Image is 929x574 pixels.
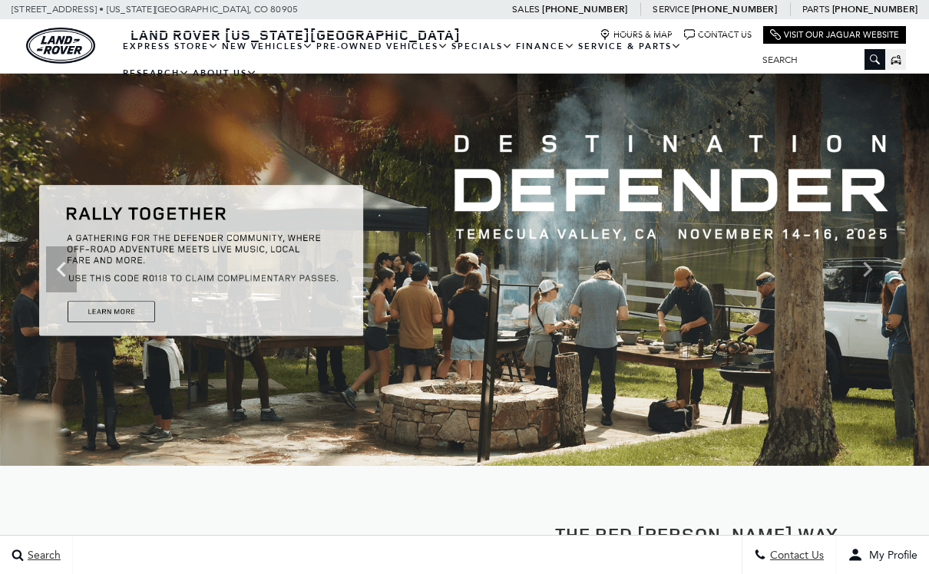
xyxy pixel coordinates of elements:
[131,25,461,44] span: Land Rover [US_STATE][GEOGRAPHIC_DATA]
[770,29,899,41] a: Visit Our Jaguar Website
[121,33,220,60] a: EXPRESS STORE
[26,28,95,64] img: Land Rover
[514,33,577,60] a: Finance
[600,29,673,41] a: Hours & Map
[692,3,777,15] a: [PHONE_NUMBER]
[191,60,259,87] a: About Us
[26,28,95,64] a: land-rover
[836,536,929,574] button: user-profile-menu
[121,25,470,44] a: Land Rover [US_STATE][GEOGRAPHIC_DATA]
[653,4,689,15] span: Service
[450,33,514,60] a: Specials
[121,60,191,87] a: Research
[220,33,315,60] a: New Vehicles
[121,33,751,87] nav: Main Navigation
[315,33,450,60] a: Pre-Owned Vehicles
[684,29,752,41] a: Contact Us
[24,549,61,562] span: Search
[766,549,824,562] span: Contact Us
[542,3,627,15] a: [PHONE_NUMBER]
[751,51,885,69] input: Search
[802,4,830,15] span: Parts
[577,33,683,60] a: Service & Parts
[512,4,540,15] span: Sales
[12,4,298,15] a: [STREET_ADDRESS] • [US_STATE][GEOGRAPHIC_DATA], CO 80905
[476,524,917,544] h2: The Red [PERSON_NAME] Way
[863,549,917,562] span: My Profile
[832,3,917,15] a: [PHONE_NUMBER]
